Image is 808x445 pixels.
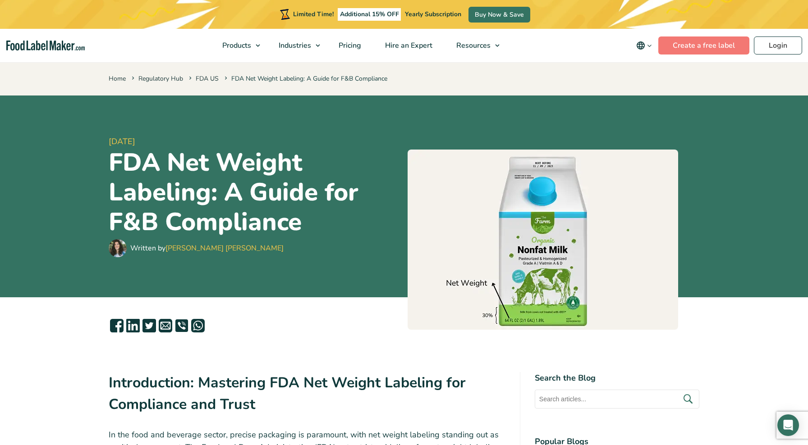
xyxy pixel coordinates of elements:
a: Hire an Expert [373,29,442,62]
a: Pricing [327,29,371,62]
span: [DATE] [109,136,400,148]
span: Pricing [336,41,362,50]
div: Open Intercom Messenger [777,414,799,436]
span: Yearly Subscription [405,10,461,18]
strong: Introduction: Mastering FDA Net Weight Labeling for Compliance and Trust [109,373,466,414]
a: Regulatory Hub [138,74,183,83]
img: Maria Abi Hanna - Food Label Maker [109,239,127,257]
div: Written by [130,243,284,254]
span: Limited Time! [293,10,334,18]
a: FDA US [196,74,219,83]
input: Search articles... [535,390,699,409]
a: Create a free label [658,36,749,54]
a: Home [109,74,126,83]
a: Login [754,36,802,54]
span: Resources [454,41,491,50]
span: Products [220,41,252,50]
a: Industries [267,29,325,62]
span: Additional 15% OFF [338,8,401,21]
span: FDA Net Weight Labeling: A Guide for F&B Compliance [223,74,387,83]
a: [PERSON_NAME] [PERSON_NAME] [165,243,284,253]
a: Products [211,29,265,62]
h1: FDA Net Weight Labeling: A Guide for F&B Compliance [109,148,400,237]
span: Industries [276,41,312,50]
span: Hire an Expert [382,41,433,50]
a: Buy Now & Save [468,7,530,23]
a: Resources [445,29,504,62]
h4: Search the Blog [535,372,699,384]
